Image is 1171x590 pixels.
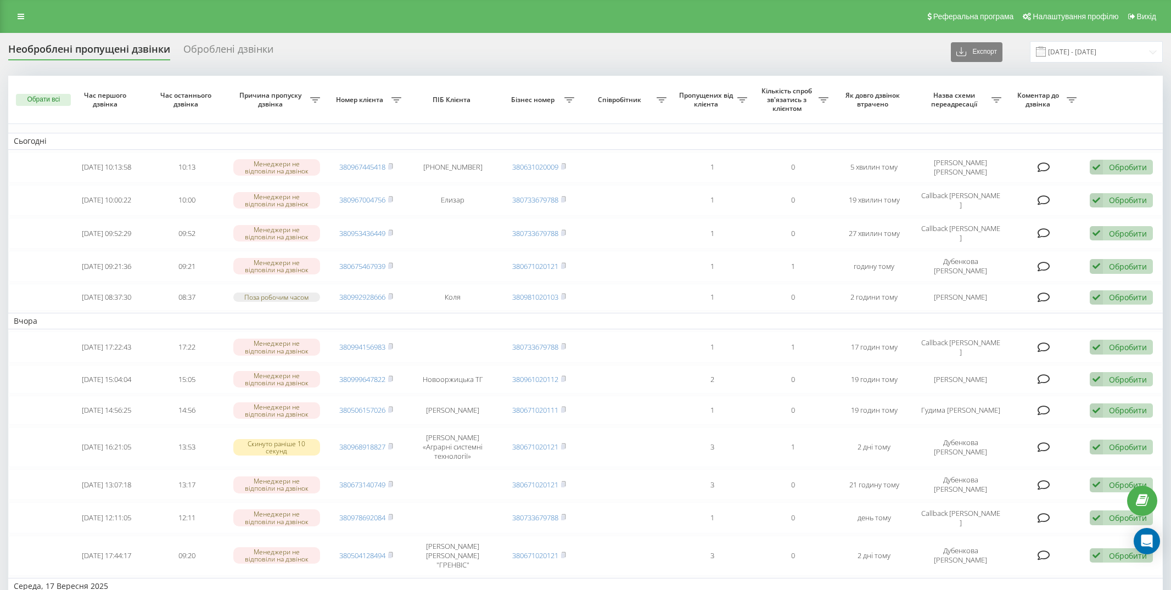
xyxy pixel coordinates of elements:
[233,476,320,493] div: Менеджери не відповіли на дзвінок
[915,536,1007,576] td: Дубенкова [PERSON_NAME]
[1109,550,1147,561] div: Обробити
[672,331,753,362] td: 1
[66,185,147,216] td: [DATE] 10:00:22
[339,162,385,172] a: 380967445418
[512,228,558,238] a: 380733679788
[233,91,311,108] span: Причина пропуску дзвінка
[505,95,564,104] span: Бізнес номер
[915,331,1007,362] td: Callback [PERSON_NAME]
[672,218,753,249] td: 1
[512,342,558,352] a: 380733679788
[147,218,227,249] td: 09:52
[834,396,915,425] td: 19 годин тому
[147,469,227,500] td: 13:17
[407,427,499,467] td: [PERSON_NAME] «Аграрні системні технології»
[753,331,833,362] td: 1
[672,251,753,282] td: 1
[1134,528,1160,554] div: Open Intercom Messenger
[66,502,147,533] td: [DATE] 12:11:05
[66,427,147,467] td: [DATE] 16:21:05
[416,95,489,104] span: ПІБ Клієнта
[753,536,833,576] td: 0
[834,427,915,467] td: 2 дні тому
[1109,292,1147,302] div: Обробити
[339,195,385,205] a: 380967004756
[915,502,1007,533] td: Callback [PERSON_NAME]
[233,402,320,419] div: Менеджери не відповіли на дзвінок
[951,42,1002,62] button: Експорт
[66,536,147,576] td: [DATE] 17:44:17
[407,185,499,216] td: Елизар
[339,374,385,384] a: 380999647822
[753,185,833,216] td: 0
[512,195,558,205] a: 380733679788
[233,509,320,526] div: Менеджери не відповіли на дзвінок
[672,469,753,500] td: 3
[339,513,385,522] a: 380978692084
[920,91,991,108] span: Назва схеми переадресації
[915,427,1007,467] td: Дубенкова [PERSON_NAME]
[512,405,558,415] a: 380671020111
[16,94,71,106] button: Обрати всі
[915,284,1007,311] td: [PERSON_NAME]
[834,536,915,576] td: 2 дні тому
[753,218,833,249] td: 0
[147,284,227,311] td: 08:37
[915,152,1007,183] td: [PERSON_NAME] [PERSON_NAME]
[407,536,499,576] td: [PERSON_NAME] [PERSON_NAME] "ГРЕНВІС"
[147,152,227,183] td: 10:13
[834,331,915,362] td: 17 годин тому
[8,313,1163,329] td: Вчора
[753,427,833,467] td: 1
[147,396,227,425] td: 14:56
[843,91,905,108] span: Як довго дзвінок втрачено
[672,396,753,425] td: 1
[758,87,818,113] span: Кількість спроб зв'язатись з клієнтом
[672,152,753,183] td: 1
[834,502,915,533] td: день тому
[1033,12,1118,21] span: Налаштування профілю
[915,396,1007,425] td: Гудима [PERSON_NAME]
[672,284,753,311] td: 1
[147,331,227,362] td: 17:22
[677,91,737,108] span: Пропущених від клієнта
[407,284,499,311] td: Коля
[75,91,138,108] span: Час першого дзвінка
[834,251,915,282] td: годину тому
[915,218,1007,249] td: Callback [PERSON_NAME]
[512,162,558,172] a: 380631020009
[147,536,227,576] td: 09:20
[66,331,147,362] td: [DATE] 17:22:43
[672,502,753,533] td: 1
[156,91,218,108] span: Час останнього дзвінка
[147,502,227,533] td: 12:11
[1109,513,1147,523] div: Обробити
[339,442,385,452] a: 380968918827
[834,469,915,500] td: 21 годину тому
[66,469,147,500] td: [DATE] 13:07:18
[183,43,273,60] div: Оброблені дзвінки
[233,293,320,302] div: Поза робочим часом
[512,550,558,560] a: 380671020121
[915,251,1007,282] td: Дубенкова [PERSON_NAME]
[512,513,558,522] a: 380733679788
[233,192,320,209] div: Менеджери не відповіли на дзвінок
[512,374,558,384] a: 380961020112
[1109,442,1147,452] div: Обробити
[147,185,227,216] td: 10:00
[1109,342,1147,352] div: Обробити
[834,218,915,249] td: 27 хвилин тому
[407,365,499,394] td: Новооржицька ТГ
[672,365,753,394] td: 2
[672,427,753,467] td: 3
[339,342,385,352] a: 380994156983
[339,292,385,302] a: 380992928666
[339,550,385,560] a: 380504128494
[233,159,320,176] div: Менеджери не відповіли на дзвінок
[233,547,320,564] div: Менеджери не відповіли на дзвінок
[1109,162,1147,172] div: Обробити
[753,251,833,282] td: 1
[233,258,320,274] div: Менеджери не відповіли на дзвінок
[512,480,558,490] a: 380671020121
[233,225,320,241] div: Менеджери не відповіли на дзвінок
